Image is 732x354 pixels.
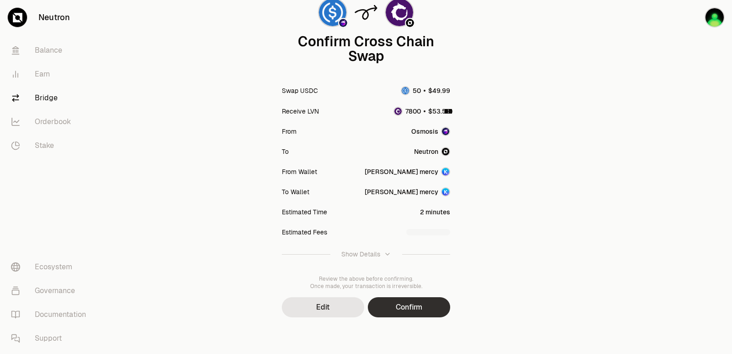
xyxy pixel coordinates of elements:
button: Edit [282,297,364,317]
img: USDC Logo [402,87,409,94]
div: Show Details [341,250,380,259]
img: sandy mercy [705,7,725,27]
img: Neutron Logo [441,147,450,156]
span: Neutron [414,147,438,156]
img: Account Image [441,187,450,196]
a: Documentation [4,303,99,327]
button: Show Details [282,242,450,266]
div: Review the above before confirming. Once made, your transaction is irreversible. [282,275,450,290]
div: Receive LVN [282,107,319,116]
img: Osmosis Logo [339,19,347,27]
a: Ecosystem [4,255,99,279]
button: [PERSON_NAME] mercy [365,167,450,176]
a: Balance [4,38,99,62]
img: Neutron Logo [406,19,414,27]
div: 2 minutes [420,207,450,217]
div: Swap USDC [282,86,318,95]
div: [PERSON_NAME] mercy [365,167,438,176]
a: Governance [4,279,99,303]
div: To Wallet [282,187,309,196]
div: To [282,147,289,156]
a: Stake [4,134,99,158]
a: Bridge [4,86,99,110]
div: Confirm Cross Chain Swap [282,34,450,64]
span: Osmosis [411,127,438,136]
div: [PERSON_NAME] mercy [365,187,438,196]
img: Account Image [441,167,450,176]
img: LVN Logo [394,108,402,115]
a: Support [4,327,99,350]
a: Earn [4,62,99,86]
button: [PERSON_NAME] mercy [365,187,450,196]
div: Estimated Fees [282,228,327,237]
div: From [282,127,296,136]
img: Osmosis Logo [441,127,450,136]
button: Confirm [368,297,450,317]
a: Orderbook [4,110,99,134]
div: Estimated Time [282,207,327,217]
div: From Wallet [282,167,317,176]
